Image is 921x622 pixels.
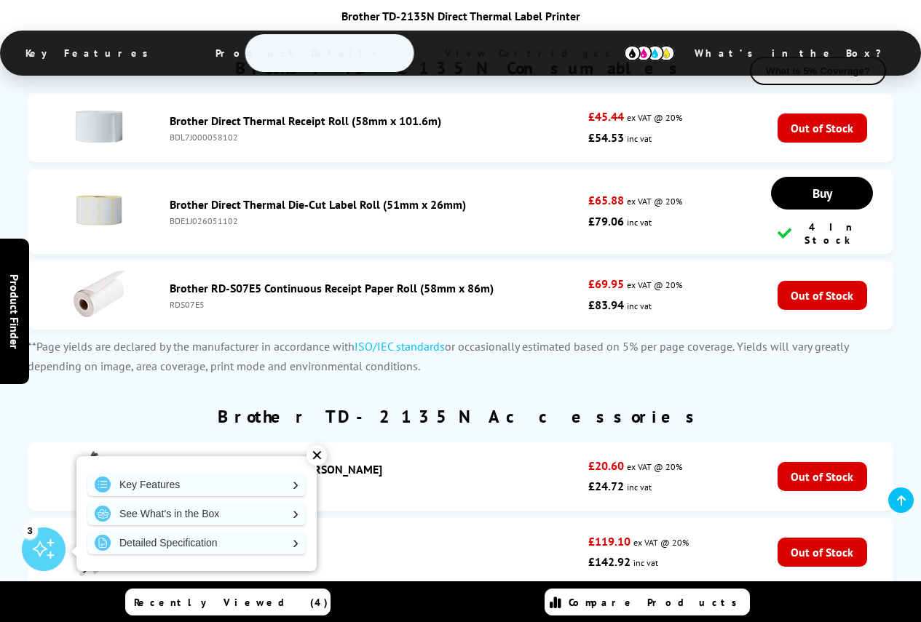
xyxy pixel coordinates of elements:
div: 4 In Stock [778,220,867,247]
img: Brother PA-LP-001 Label Peeler [74,450,124,501]
span: inc vat [627,217,652,228]
a: Recently Viewed (4) [125,589,331,615]
span: Out of Stock [778,462,867,491]
span: inc vat [627,300,652,311]
span: Key Features [4,36,178,71]
div: RDS07E5 [170,299,581,310]
strong: £45.44 [588,109,624,124]
strong: £119.10 [588,534,631,549]
span: Product Details [194,36,407,71]
span: ex VAT @ 20% [627,461,682,472]
a: Brother TD-2135N Accessories [218,405,703,428]
span: Recently Viewed (4) [134,596,328,609]
strong: £20.60 [588,458,624,473]
span: ex VAT @ 20% [627,112,682,123]
div: PATDU001 [170,556,581,567]
a: See What's in the Box [87,502,306,525]
p: **Page yields are declared by the manufacturer in accordance with or occasionally estimated based... [28,337,893,376]
img: Brother Touch Panel Display [74,525,124,576]
span: What’s in the Box? [673,36,917,71]
span: inc vat [627,482,652,493]
strong: £65.88 [588,193,624,207]
a: Brother Direct Thermal Receipt Roll (58mm x 101.6m) [170,113,441,128]
strong: £79.06 [588,214,624,228]
span: Out of Stock [778,281,867,310]
strong: £69.95 [588,276,624,291]
span: Out of Stock [778,538,867,567]
strong: £54.53 [588,130,624,145]
a: Compare Products [545,589,750,615]
span: ex VAT @ 20% [633,537,689,548]
div: ✕ [307,445,327,466]
a: Brother RD-S07E5 Continuous Receipt Paper Roll (58mm x 86m) [170,281,494,295]
img: cmyk-icon.svg [624,45,675,61]
span: Product Finder [7,274,22,348]
span: Out of Stock [778,113,867,143]
strong: £142.92 [588,554,631,569]
span: inc vat [627,133,652,144]
img: Brother Direct Thermal Receipt Roll (58mm x 101.6m) [74,101,124,152]
img: Brother Direct Thermal Die-Cut Label Roll (51mm x 26mm) [74,185,124,236]
div: 3 [22,522,38,538]
span: Buy [813,185,832,202]
a: ISO/IEC standards [355,339,445,354]
div: BDL7J000058102 [170,132,581,143]
span: ex VAT @ 20% [627,196,682,207]
div: BDE1J026051102 [170,215,581,226]
strong: £83.94 [588,298,624,312]
span: View Cartridges [423,34,657,72]
span: Compare Products [569,596,745,609]
a: Key Features [87,473,306,496]
div: PALP001 [170,480,581,491]
strong: £24.72 [588,479,624,493]
a: Detailed Specification [87,531,306,554]
a: Brother Direct Thermal Die-Cut Label Roll (51mm x 26mm) [170,197,466,212]
img: Brother RD-S07E5 Continuous Receipt Paper Roll (58mm x 86m) [74,268,124,319]
span: inc vat [633,557,658,568]
span: ex VAT @ 20% [627,279,682,290]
